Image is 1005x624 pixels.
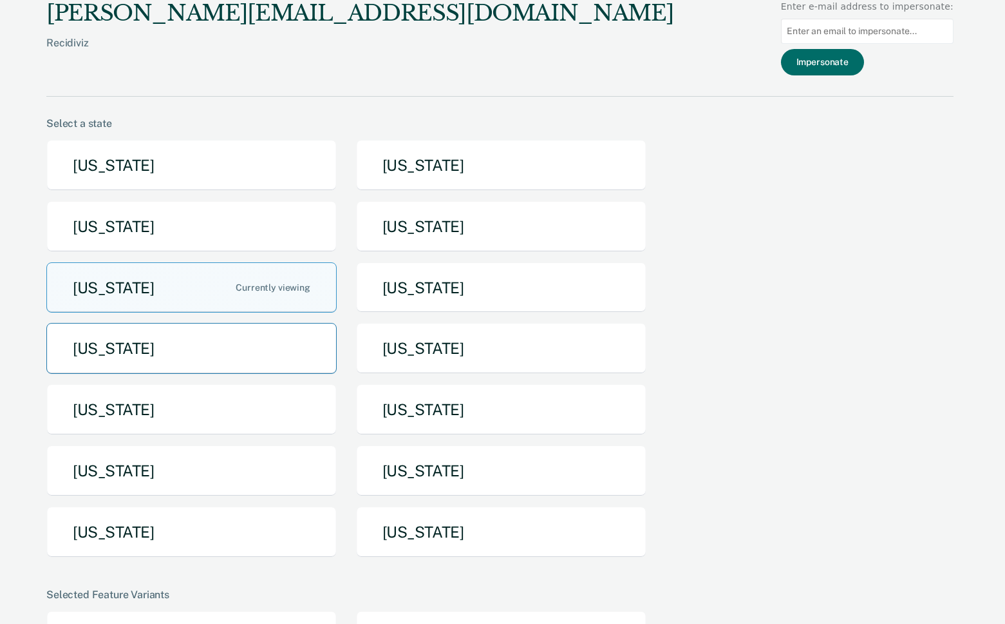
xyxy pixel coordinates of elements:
button: [US_STATE] [46,140,337,191]
button: [US_STATE] [46,201,337,252]
button: [US_STATE] [356,445,646,496]
input: Enter an email to impersonate... [781,19,953,44]
button: [US_STATE] [356,140,646,191]
button: [US_STATE] [356,201,646,252]
button: [US_STATE] [356,323,646,374]
button: [US_STATE] [46,384,337,435]
button: [US_STATE] [356,262,646,313]
button: [US_STATE] [356,384,646,435]
button: [US_STATE] [356,507,646,558]
button: [US_STATE] [46,262,337,313]
div: Selected Feature Variants [46,589,953,601]
button: Impersonate [781,49,864,75]
button: [US_STATE] [46,507,337,558]
button: [US_STATE] [46,445,337,496]
button: [US_STATE] [46,323,337,374]
div: Recidiviz [46,37,673,70]
div: Select a state [46,117,953,130]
